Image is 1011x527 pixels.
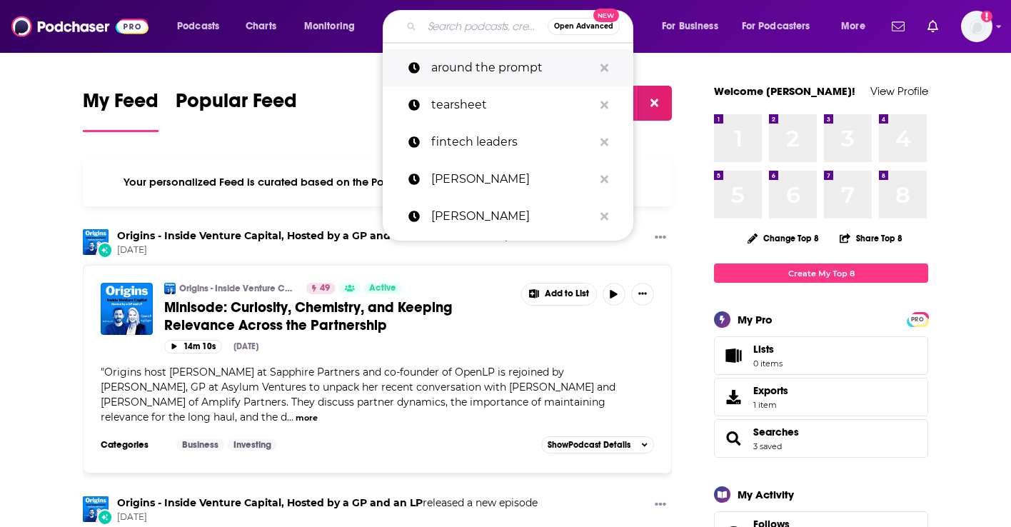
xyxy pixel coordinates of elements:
span: Exports [753,384,788,397]
a: Searches [719,428,748,448]
button: open menu [167,15,238,38]
div: [DATE] [233,341,258,351]
p: around the prompt [431,49,593,86]
span: More [841,16,865,36]
a: Origins - Inside Venture Capital, Hosted by a GP and an LP [117,229,423,242]
button: open menu [294,15,373,38]
div: Search podcasts, credits, & more... [396,10,647,43]
button: open menu [733,15,831,38]
a: Show notifications dropdown [886,14,910,39]
span: ... [287,411,293,423]
div: My Pro [738,313,773,326]
span: Searches [714,419,928,458]
div: New Episode [97,509,113,525]
button: Show More Button [649,229,672,247]
span: Open Advanced [554,23,613,30]
button: Show More Button [649,496,672,514]
button: more [296,412,318,424]
a: around the prompt [383,49,633,86]
span: Lists [753,343,774,356]
a: Lists [714,336,928,375]
img: User Profile [961,11,992,42]
h3: released a new episode [117,229,538,243]
a: Origins - Inside Venture Capital, Hosted by a GP and an LP [179,283,297,294]
p: Paul Roetzer [431,198,593,235]
button: ShowPodcast Details [541,436,654,453]
button: open menu [652,15,736,38]
button: Show profile menu [961,11,992,42]
span: 49 [320,281,330,296]
a: tearsheet [383,86,633,124]
p: fintech leaders [431,124,593,161]
div: My Activity [738,488,794,501]
button: Change Top 8 [739,229,828,247]
a: 49 [306,283,336,294]
button: open menu [831,15,883,38]
a: [PERSON_NAME] [383,198,633,235]
h3: Categories [101,439,165,451]
span: Add to List [545,288,589,299]
span: Monitoring [304,16,355,36]
span: Show Podcast Details [548,440,630,450]
button: 14m 10s [164,340,222,353]
span: [DATE] [117,511,538,523]
a: fintech leaders [383,124,633,161]
img: Minisode: Curiosity, Chemistry, and Keeping Relevance Across the Partnership [101,283,153,335]
div: Your personalized Feed is curated based on the Podcasts, Creators, Users, and Lists that you Follow. [83,158,672,206]
a: My Feed [83,89,159,132]
span: Charts [246,16,276,36]
a: Show notifications dropdown [922,14,944,39]
a: PRO [909,313,926,324]
img: Origins - Inside Venture Capital, Hosted by a GP and an LP [83,496,109,522]
span: My Feed [83,89,159,121]
span: For Podcasters [742,16,810,36]
span: [DATE] [117,244,538,256]
span: New [593,9,619,22]
p: tearsheet [431,86,593,124]
a: View Profile [870,84,928,98]
a: Origins - Inside Venture Capital, Hosted by a GP and an LP [117,496,423,509]
img: Origins - Inside Venture Capital, Hosted by a GP and an LP [164,283,176,294]
button: Show More Button [522,283,596,305]
button: Show More Button [631,283,654,306]
span: Minisode: Curiosity, Chemistry, and Keeping Relevance Across the Partnership [164,298,452,334]
a: Welcome [PERSON_NAME]! [714,84,855,98]
span: For Business [662,16,718,36]
img: Podchaser - Follow, Share and Rate Podcasts [11,13,149,40]
span: PRO [909,314,926,325]
a: Charts [236,15,285,38]
a: Create My Top 8 [714,263,928,283]
span: Lists [753,343,783,356]
a: Active [363,283,402,294]
span: 0 items [753,358,783,368]
span: Podcasts [177,16,219,36]
span: Exports [719,387,748,407]
h3: released a new episode [117,496,538,510]
button: Open AdvancedNew [548,18,620,35]
svg: Add a profile image [981,11,992,22]
span: Lists [719,346,748,366]
a: Searches [753,426,799,438]
a: Investing [228,439,277,451]
span: 1 item [753,400,788,410]
span: " [101,366,615,423]
img: Origins - Inside Venture Capital, Hosted by a GP and an LP [83,229,109,255]
div: New Episode [97,242,113,258]
a: Popular Feed [176,89,297,132]
span: Logged in as cmand-s [961,11,992,42]
a: Exports [714,378,928,416]
span: Popular Feed [176,89,297,121]
a: Business [176,439,224,451]
input: Search podcasts, credits, & more... [422,15,548,38]
span: Active [369,281,396,296]
span: Origins host [PERSON_NAME] at Sapphire Partners and co-founder of OpenLP is rejoined by [PERSON_N... [101,366,615,423]
button: Share Top 8 [839,224,903,252]
a: Minisode: Curiosity, Chemistry, and Keeping Relevance Across the Partnership [164,298,511,334]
